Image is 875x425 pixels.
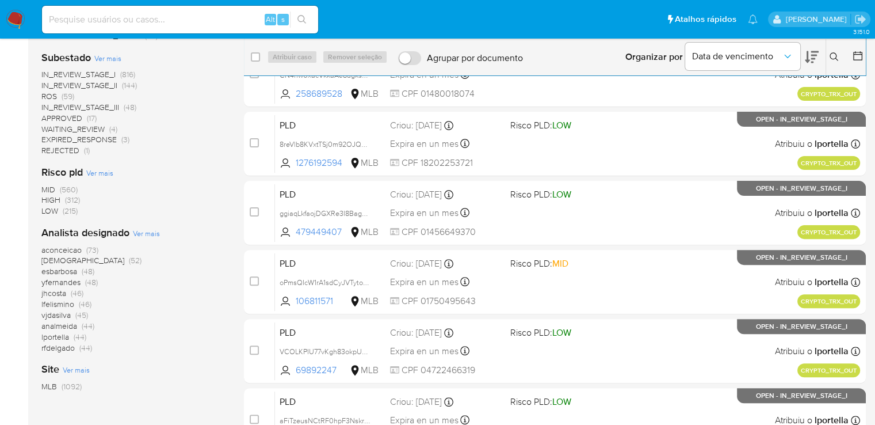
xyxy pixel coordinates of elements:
[854,13,866,25] a: Sair
[675,13,736,25] span: Atalhos rápidos
[853,27,869,36] span: 3.151.0
[266,14,275,25] span: Alt
[42,12,318,27] input: Pesquise usuários ou casos...
[748,14,758,24] a: Notificações
[785,14,850,25] p: matias.logusso@mercadopago.com.br
[290,12,314,28] button: search-icon
[281,14,285,25] span: s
